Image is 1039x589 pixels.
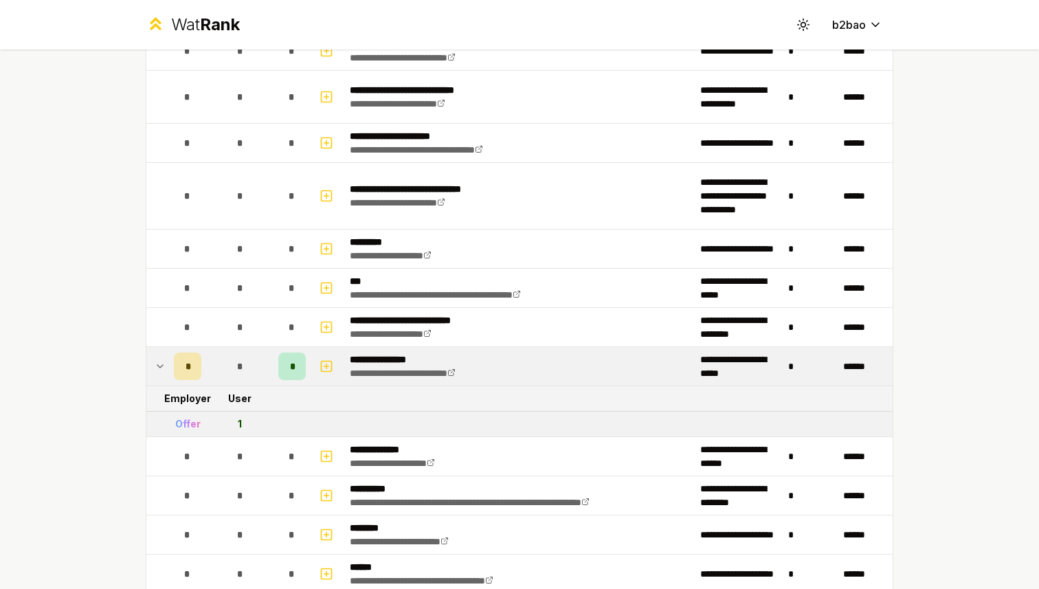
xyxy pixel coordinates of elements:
span: Rank [200,14,240,34]
td: Employer [168,386,207,411]
button: b2bao [821,12,893,37]
td: User [207,386,273,411]
span: b2bao [832,16,866,33]
div: Wat [171,14,240,36]
div: Offer [175,417,201,431]
div: 1 [238,417,242,431]
a: WatRank [146,14,240,36]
